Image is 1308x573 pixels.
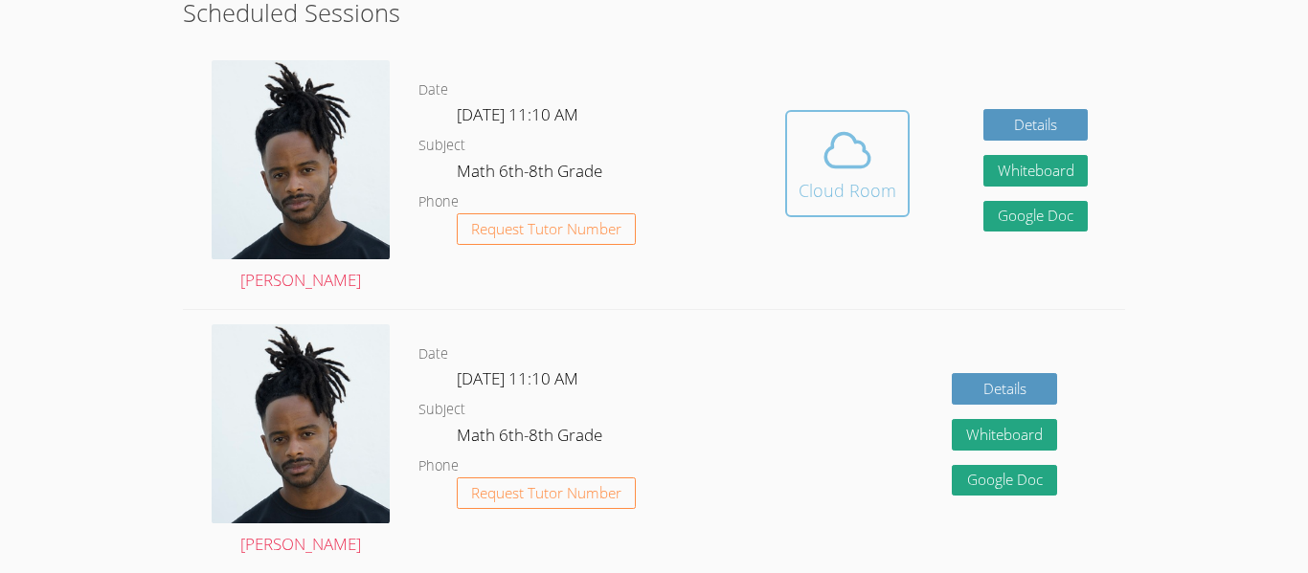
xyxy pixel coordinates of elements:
[952,373,1057,405] a: Details
[418,342,448,366] dt: Date
[212,60,390,295] a: [PERSON_NAME]
[212,324,390,522] img: Portrait.jpg
[418,454,459,478] dt: Phone
[952,419,1057,451] button: Whiteboard
[212,60,390,258] img: Portrait.jpg
[983,155,1089,187] button: Whiteboard
[457,477,636,509] button: Request Tutor Number
[457,422,606,454] dd: Math 6th-8th Grade
[418,78,448,102] dt: Date
[471,486,621,500] span: Request Tutor Number
[799,177,896,204] div: Cloud Room
[983,201,1089,232] a: Google Doc
[457,367,578,389] span: [DATE] 11:10 AM
[457,103,578,125] span: [DATE] 11:10 AM
[212,324,390,559] a: [PERSON_NAME]
[418,190,459,214] dt: Phone
[457,158,606,190] dd: Math 6th-8th Grade
[457,213,636,245] button: Request Tutor Number
[471,222,621,236] span: Request Tutor Number
[983,109,1089,141] a: Details
[418,398,465,422] dt: Subject
[785,110,910,217] button: Cloud Room
[418,134,465,158] dt: Subject
[952,465,1057,496] a: Google Doc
